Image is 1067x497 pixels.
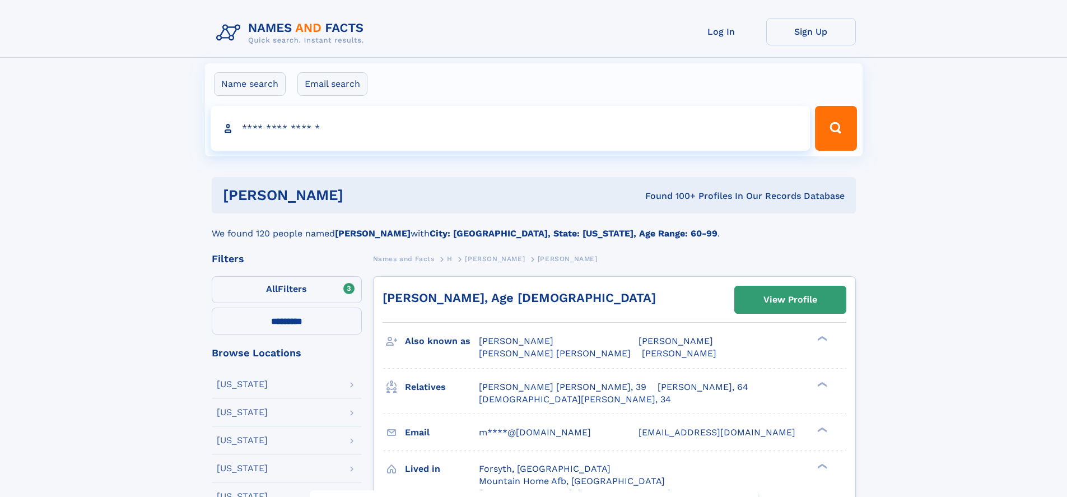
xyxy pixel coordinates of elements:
label: Email search [297,72,367,96]
b: City: [GEOGRAPHIC_DATA], State: [US_STATE], Age Range: 60-99 [430,228,717,239]
div: View Profile [763,287,817,313]
label: Name search [214,72,286,96]
span: [EMAIL_ADDRESS][DOMAIN_NAME] [639,427,795,438]
img: Logo Names and Facts [212,18,373,48]
a: [DEMOGRAPHIC_DATA][PERSON_NAME], 34 [479,393,671,406]
div: [US_STATE] [217,380,268,389]
a: Sign Up [766,18,856,45]
div: ❯ [814,462,828,470]
span: H [447,255,453,263]
div: ❯ [814,335,828,342]
span: Forsyth, [GEOGRAPHIC_DATA] [479,463,611,474]
a: H [447,252,453,266]
h3: Email [405,423,479,442]
div: Found 100+ Profiles In Our Records Database [494,190,845,202]
span: Mountain Home Afb, [GEOGRAPHIC_DATA] [479,476,665,486]
span: [PERSON_NAME] [PERSON_NAME] [479,348,631,359]
label: Filters [212,276,362,303]
a: [PERSON_NAME] [465,252,525,266]
h3: Relatives [405,378,479,397]
h3: Also known as [405,332,479,351]
span: [PERSON_NAME] [465,255,525,263]
a: [PERSON_NAME], 64 [658,381,748,393]
a: [PERSON_NAME] [PERSON_NAME], 39 [479,381,646,393]
div: [US_STATE] [217,464,268,473]
div: Filters [212,254,362,264]
b: [PERSON_NAME] [335,228,411,239]
button: Search Button [815,106,856,151]
a: Names and Facts [373,252,435,266]
span: [PERSON_NAME] [479,336,553,346]
a: View Profile [735,286,846,313]
input: search input [211,106,810,151]
div: [US_STATE] [217,408,268,417]
span: [PERSON_NAME] [639,336,713,346]
span: [PERSON_NAME] [642,348,716,359]
div: [US_STATE] [217,436,268,445]
div: We found 120 people named with . [212,213,856,240]
h1: [PERSON_NAME] [223,188,495,202]
a: [PERSON_NAME], Age [DEMOGRAPHIC_DATA] [383,291,656,305]
div: Browse Locations [212,348,362,358]
h3: Lived in [405,459,479,479]
span: All [266,284,278,294]
div: ❯ [814,380,828,388]
span: [PERSON_NAME] [538,255,598,263]
div: ❯ [814,426,828,433]
a: Log In [677,18,766,45]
